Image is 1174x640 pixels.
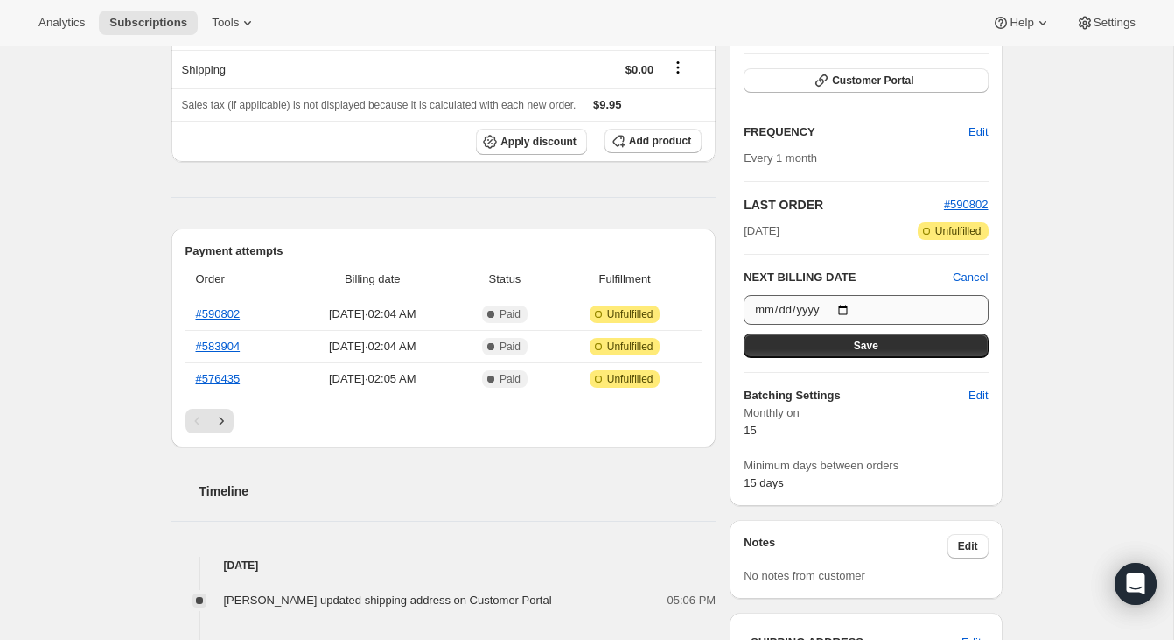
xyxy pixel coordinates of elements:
span: 15 days [744,476,784,489]
button: #590802 [944,196,989,214]
span: Every 1 month [744,151,817,165]
span: Edit [958,539,978,553]
button: Next [209,409,234,433]
button: Add product [604,129,702,153]
span: Fulfillment [558,271,691,288]
th: Shipping [171,50,435,88]
button: Settings [1066,11,1146,35]
h2: NEXT BILLING DATE [744,269,953,286]
button: Cancel [953,269,988,286]
span: Edit [968,123,988,141]
span: $9.95 [593,98,622,111]
button: Analytics [28,11,95,35]
span: Help [1010,16,1033,30]
h3: Notes [744,534,947,559]
button: Subscriptions [99,11,198,35]
span: Analytics [38,16,85,30]
span: Subscriptions [109,16,187,30]
span: Unfulfilled [935,224,982,238]
span: Billing date [294,271,451,288]
a: #590802 [196,307,241,320]
a: #590802 [944,198,989,211]
div: Open Intercom Messenger [1115,563,1157,605]
button: Edit [958,382,998,410]
span: Apply discount [500,135,577,149]
button: Shipping actions [664,58,692,77]
span: Edit [968,387,988,404]
span: 15 [744,424,756,437]
button: Edit [947,534,989,559]
nav: Pagination [185,409,702,433]
span: Minimum days between orders [744,457,988,475]
button: Apply discount [476,129,587,155]
button: Tools [201,11,267,35]
a: #576435 [196,372,241,385]
span: Paid [500,372,521,386]
span: [PERSON_NAME] updated shipping address on Customer Portal [224,594,552,607]
span: Monthly on [744,404,988,422]
span: $0.00 [625,63,654,76]
span: Tools [212,16,239,30]
span: Paid [500,340,521,354]
span: Settings [1094,16,1136,30]
span: [DATE] [744,222,779,240]
th: Order [185,260,289,299]
span: 05:06 PM [667,592,716,609]
span: No notes from customer [744,569,865,582]
button: Edit [958,118,998,146]
span: [DATE] · 02:04 AM [294,338,451,355]
h2: FREQUENCY [744,123,968,141]
h2: Payment attempts [185,243,702,260]
button: Save [744,334,988,358]
span: Unfulfilled [607,340,653,354]
h6: Batching Settings [744,387,968,404]
span: Add product [629,134,691,148]
button: Customer Portal [744,68,988,93]
span: Sales tax (if applicable) is not displayed because it is calculated with each new order. [182,99,577,111]
span: [DATE] · 02:04 AM [294,306,451,323]
h4: [DATE] [171,557,716,574]
button: Help [982,11,1061,35]
h2: Timeline [199,482,716,500]
span: Paid [500,307,521,321]
span: Status [462,271,548,288]
span: Unfulfilled [607,372,653,386]
h2: LAST ORDER [744,196,944,214]
span: Unfulfilled [607,307,653,321]
span: Save [854,339,878,353]
a: #583904 [196,340,241,353]
span: [DATE] · 02:05 AM [294,370,451,388]
span: Customer Portal [832,74,913,88]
